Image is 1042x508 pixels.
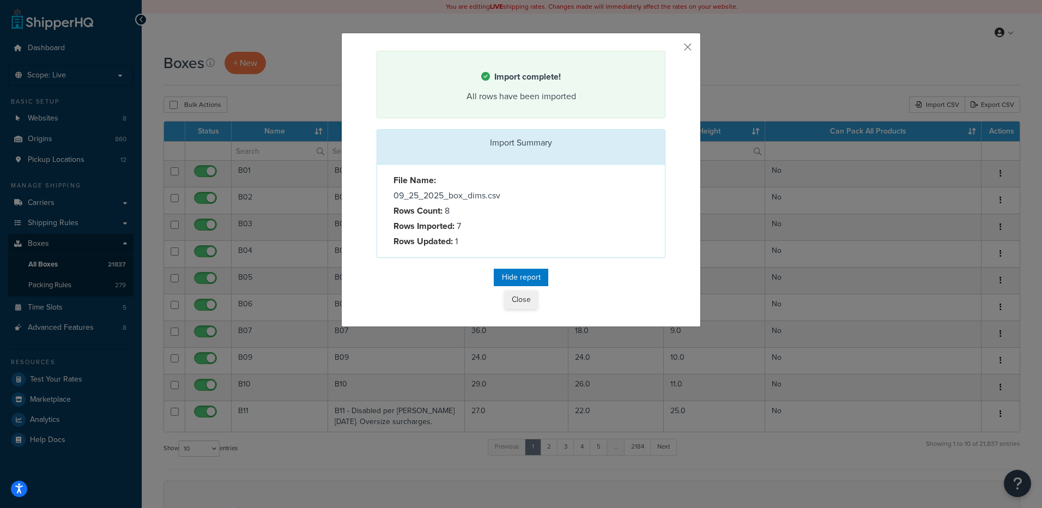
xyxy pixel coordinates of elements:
strong: Rows Imported: [393,220,455,232]
div: 09_25_2025_box_dims.csv 8 7 1 [385,173,521,249]
h4: Import complete! [391,70,651,83]
strong: File Name: [393,174,436,186]
button: Close [505,291,537,309]
div: All rows have been imported [391,89,651,104]
button: Hide report [494,269,548,286]
strong: Rows Updated: [393,235,453,247]
strong: Rows Count: [393,204,443,217]
h3: Import Summary [385,138,657,148]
